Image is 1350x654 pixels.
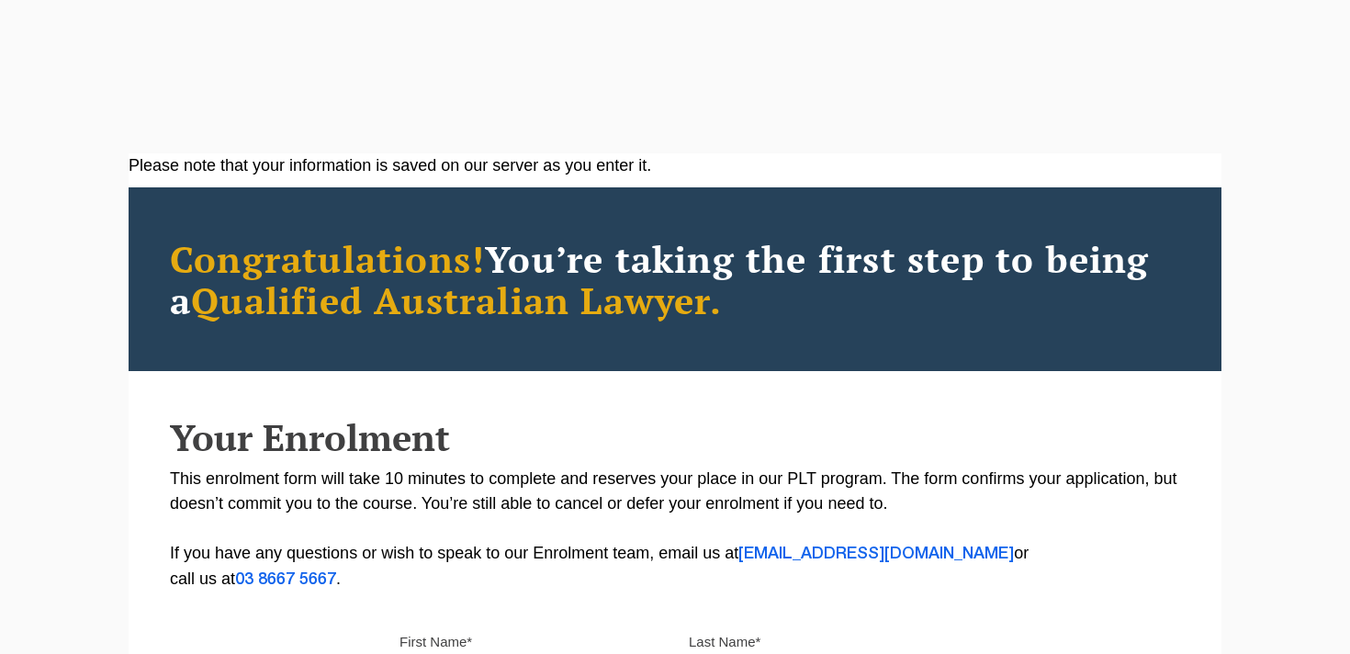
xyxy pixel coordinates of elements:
p: This enrolment form will take 10 minutes to complete and reserves your place in our PLT program. ... [170,467,1180,592]
a: [EMAIL_ADDRESS][DOMAIN_NAME] [738,547,1014,561]
span: Qualified Australian Lawyer. [191,276,722,324]
h2: Your Enrolment [170,417,1180,457]
span: Congratulations! [170,234,485,283]
div: Please note that your information is saved on our server as you enter it. [129,153,1221,178]
a: 03 8667 5667 [235,572,336,587]
h2: You’re taking the first step to being a [170,238,1180,321]
label: First Name* [399,633,472,651]
label: Last Name* [689,633,760,651]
